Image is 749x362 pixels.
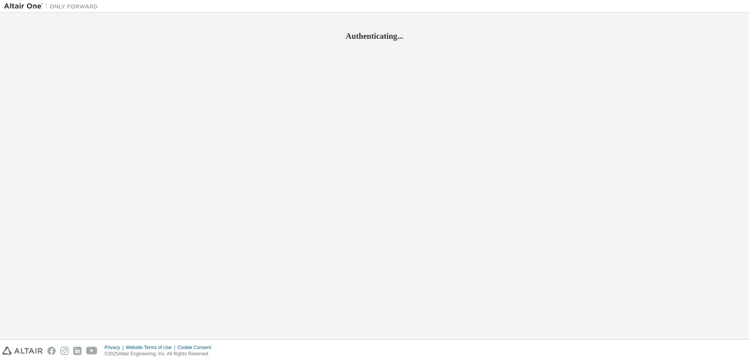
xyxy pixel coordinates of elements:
img: facebook.svg [47,347,56,355]
div: Website Terms of Use [126,344,177,351]
img: youtube.svg [86,347,98,355]
img: instagram.svg [60,347,69,355]
img: Altair One [4,2,102,10]
div: Privacy [105,344,126,351]
p: © 2025 Altair Engineering, Inc. All Rights Reserved. [105,351,216,357]
div: Cookie Consent [177,344,215,351]
h2: Authenticating... [4,31,745,41]
img: linkedin.svg [73,347,81,355]
img: altair_logo.svg [2,347,43,355]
